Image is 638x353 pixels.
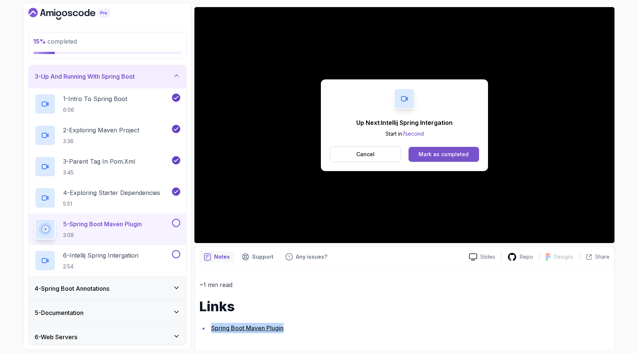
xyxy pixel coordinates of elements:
[33,38,46,45] span: 15 %
[330,146,401,162] button: Cancel
[520,253,533,261] p: Repo
[252,253,273,261] p: Support
[63,169,135,176] p: 3:45
[356,130,453,138] p: Start in
[214,253,230,261] p: Notes
[35,250,180,271] button: 6-Intellij Spring Intergation2:54
[63,231,142,239] p: 3:09
[194,7,614,243] iframe: 5 - Spring Boot Maven Plugin
[35,284,109,293] h3: 4 - Spring Boot Annotations
[63,263,138,270] p: 2:54
[35,332,77,341] h3: 6 - Web Servers
[579,253,610,261] button: Share
[501,252,539,262] a: Repo
[199,299,610,314] h1: Links
[63,138,139,145] p: 3:36
[35,94,180,114] button: 1-Intro To Spring Boot6:06
[63,188,160,197] p: 4 - Exploring Starter Dependencies
[463,253,501,261] a: Slides
[63,126,139,135] p: 2 - Exploring Maven Project
[356,151,375,158] p: Cancel
[211,324,284,332] a: Spring Boot Maven Plugin
[29,325,186,349] button: 6-Web Servers
[35,156,180,177] button: 3-Parent Tag In pom.xml3:45
[63,157,135,166] p: 3 - Parent Tag In pom.xml
[63,94,127,103] p: 1 - Intro To Spring Boot
[480,253,495,261] p: Slides
[63,220,142,228] p: 5 - Spring Boot Maven Plugin
[237,251,278,263] button: Support button
[63,251,138,260] p: 6 - Intellij Spring Intergation
[29,277,186,300] button: 4-Spring Boot Annotations
[33,38,77,45] span: completed
[419,151,469,158] div: Mark as completed
[35,72,135,81] h3: 3 - Up And Running With Spring Boot
[28,8,127,20] a: Dashboard
[29,64,186,88] button: 3-Up And Running With Spring Boot
[281,251,332,263] button: Feedback button
[63,200,160,208] p: 5:51
[63,106,127,114] p: 6:06
[199,251,234,263] button: notes button
[356,118,453,127] p: Up Next: Intellij Spring Intergation
[554,253,573,261] p: Designs
[595,253,610,261] p: Share
[35,125,180,146] button: 2-Exploring Maven Project3:36
[35,219,180,240] button: 5-Spring Boot Maven Plugin3:09
[409,147,479,162] button: Mark as completed
[29,301,186,325] button: 5-Documentation
[35,308,84,317] h3: 5 - Documentation
[35,187,180,208] button: 4-Exploring Starter Dependencies5:51
[296,253,327,261] p: Any issues?
[199,280,610,290] p: ~1 min read
[402,130,424,137] span: 7 second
